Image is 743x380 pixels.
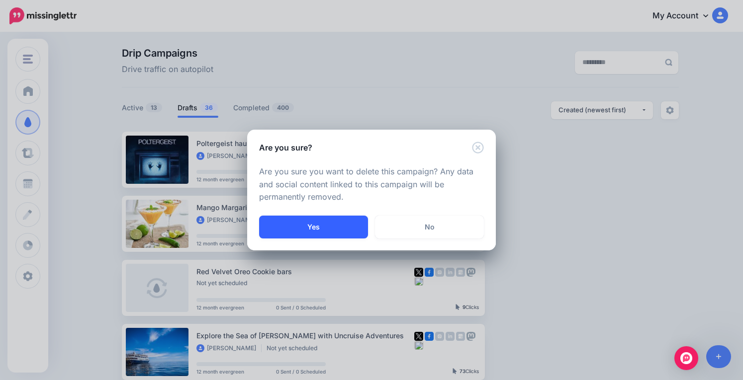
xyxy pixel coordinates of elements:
[259,142,312,153] h5: Are you sure?
[259,165,484,204] p: Are you sure you want to delete this campaign? Any data and social content linked to this campaig...
[472,142,484,154] button: Close
[259,216,368,238] button: Yes
[375,216,484,238] a: No
[674,346,698,370] div: Open Intercom Messenger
